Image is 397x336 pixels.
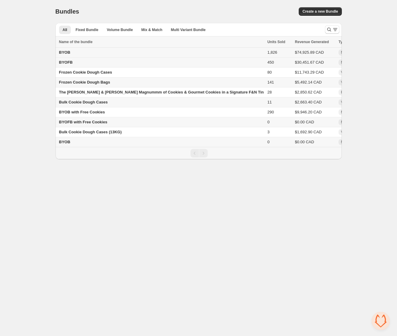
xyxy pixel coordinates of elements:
[267,39,285,45] span: Units Sold
[341,70,365,75] span: Volume Bundle
[341,90,362,95] span: Fixed Bundle
[267,130,269,134] span: 3
[59,90,264,94] span: The [PERSON_NAME] & [PERSON_NAME] Magnummm of Cookies & Gourmet Cookies in a Signature F&N Tin
[341,80,365,85] span: Volume Bundle
[59,110,105,114] span: BYOB with Free Cookies
[295,70,324,74] span: $11,743.29 CAD
[267,120,269,124] span: 0
[55,147,342,159] nav: Pagination
[295,39,329,45] span: Revenue Generated
[59,60,73,65] span: BYOFB
[59,100,108,104] span: Bulk Cookie Dough Cases
[295,50,324,55] span: $74,925.89 CAD
[267,70,272,74] span: 80
[55,8,79,15] h1: Bundles
[325,25,339,34] button: Search and filter results
[63,27,67,32] span: All
[295,140,314,144] span: $0.00 CAD
[295,120,314,124] span: $0.00 CAD
[295,110,322,114] span: $9,946.20 CAD
[341,100,365,105] span: Volume Bundle
[141,27,162,32] span: Mix & Match
[76,27,98,32] span: Fixed Bundle
[295,100,322,104] span: $2,663.40 CAD
[341,130,365,135] span: Volume Bundle
[295,60,324,65] span: $30,451.67 CAD
[339,39,368,45] div: Type
[267,39,291,45] button: Units Sold
[59,70,112,74] span: Frozen Cookie Dough Cases
[267,140,269,144] span: 0
[267,110,274,114] span: 290
[341,120,361,125] span: Mix & Match
[267,80,274,84] span: 141
[341,50,361,55] span: Mix & Match
[295,90,322,94] span: $2,850.62 CAD
[267,60,274,65] span: 450
[372,312,390,330] div: Open chat
[59,120,107,124] span: BYOFB with Free Cookies
[59,50,71,55] span: BYOB
[267,90,272,94] span: 28
[171,27,206,32] span: Multi Variant Bundle
[341,110,361,115] span: Mix & Match
[59,130,122,134] span: Bulk Cookie Dough Cases (13KG)
[295,80,322,84] span: $5,492.14 CAD
[59,80,110,84] span: Frozen Cookie Dough Bags
[267,50,277,55] span: 1,826
[341,60,361,65] span: Mix & Match
[341,140,361,144] span: Mix & Match
[59,140,71,144] span: BYOB
[59,39,264,45] div: Name of the bundle
[299,7,342,16] button: Create a new Bundle
[302,9,338,14] span: Create a new Bundle
[295,130,322,134] span: $1,692.90 CAD
[295,39,335,45] button: Revenue Generated
[107,27,133,32] span: Volume Bundle
[267,100,272,104] span: 11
